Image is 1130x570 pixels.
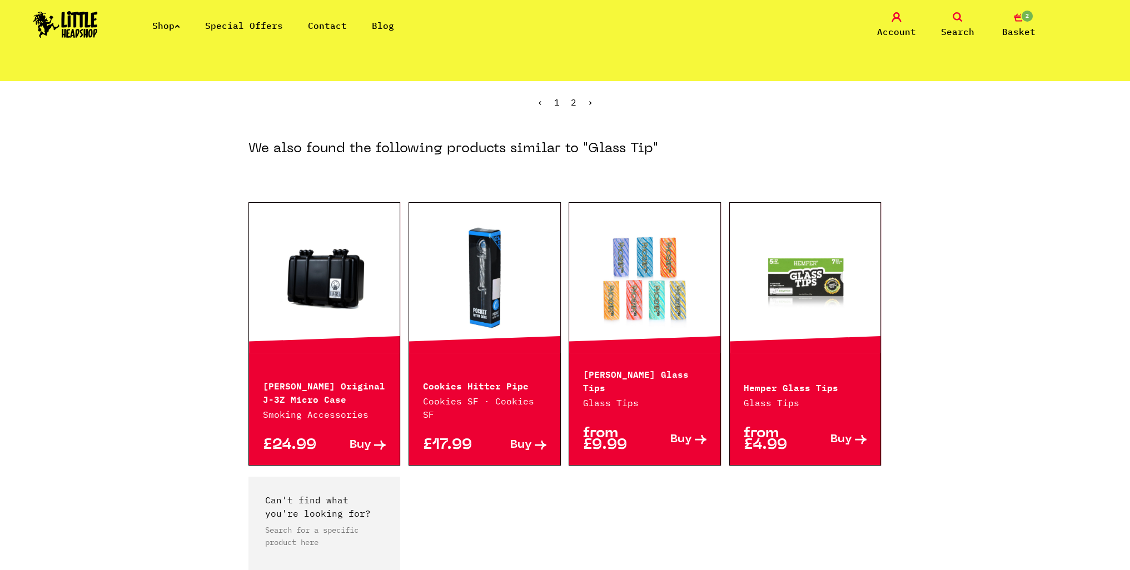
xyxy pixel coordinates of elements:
span: Search [941,25,974,38]
h3: We also found the following products similar to "Glass Tip" [248,140,658,158]
span: Buy [830,434,852,446]
span: › [588,97,593,108]
a: Blog [372,20,394,31]
span: 2 [1021,9,1034,23]
p: Glass Tips [744,396,867,409]
p: £17.99 [423,439,485,451]
span: Buy [350,439,371,451]
a: Buy [485,439,546,451]
a: 2 Basket [991,12,1047,38]
span: 2 [571,97,576,108]
a: « Previous [537,97,543,108]
span: Buy [510,439,532,451]
span: Buy [670,434,692,446]
li: Next » [588,98,593,107]
a: Buy [324,439,386,451]
p: £24.99 [263,439,325,451]
a: Shop [152,20,180,31]
p: Search for a specific product here [265,524,384,548]
p: Cookies Hitter Pipe [423,378,546,392]
a: Buy [805,428,867,451]
a: Contact [308,20,347,31]
span: Account [877,25,916,38]
a: Special Offers [205,20,283,31]
p: Smoking Accessories [263,408,386,421]
p: [PERSON_NAME] Glass Tips [583,367,706,393]
p: Glass Tips [583,396,706,409]
p: from £9.99 [583,428,645,451]
a: 1 [554,97,560,108]
p: Cookies SF · Cookies SF [423,394,546,421]
p: from £4.99 [744,428,805,451]
p: Can't find what you're looking for? [265,493,384,520]
p: [PERSON_NAME] Original J-3Z Micro Case [263,378,386,405]
span: Basket [1002,25,1036,38]
a: Search [930,12,985,38]
img: Little Head Shop Logo [33,11,98,38]
a: Buy [645,428,706,451]
p: Hemper Glass Tips [744,380,867,393]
